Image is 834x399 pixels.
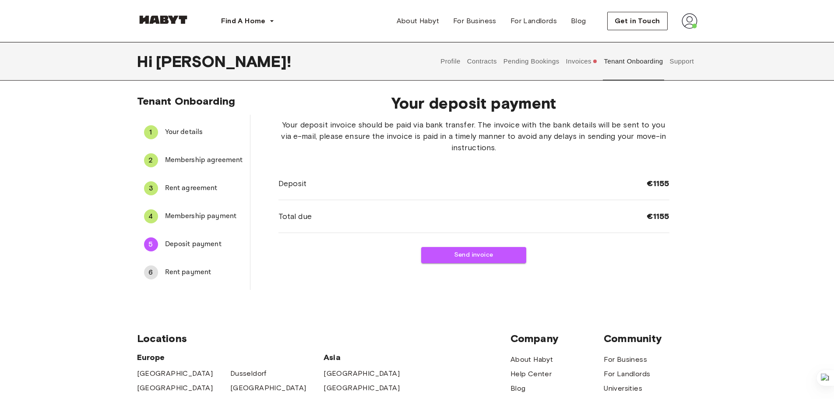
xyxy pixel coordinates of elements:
span: Asia [324,352,417,363]
img: Habyt [137,15,190,24]
a: About Habyt [510,354,553,365]
span: About Habyt [397,16,439,26]
button: Contracts [466,42,498,81]
span: €1155 [647,211,669,222]
span: Your details [165,127,243,138]
button: Profile [440,42,462,81]
button: Pending Bookings [502,42,560,81]
a: Dusseldorf [230,368,267,379]
span: For Landlords [510,16,557,26]
span: Europe [137,352,324,363]
a: About Habyt [390,12,446,30]
a: Help Center [510,369,552,379]
button: Invoices [565,42,598,81]
a: For Landlords [604,369,650,379]
div: user profile tabs [437,42,697,81]
span: Rent payment [165,267,243,278]
span: Deposit payment [165,239,243,250]
div: 2 [144,153,158,167]
div: 6Rent payment [137,262,250,283]
span: Community [604,332,697,345]
button: Tenant Onboarding [603,42,664,81]
div: 3 [144,181,158,195]
a: Blog [510,383,526,394]
a: [GEOGRAPHIC_DATA] [324,383,400,393]
div: 1Your details [137,122,250,143]
button: Support [669,42,695,81]
button: Find A Home [214,12,282,30]
span: €1155 [647,178,669,189]
span: Rent agreement [165,183,243,194]
div: 4Membership payment [137,206,250,227]
div: 4 [144,209,158,223]
span: Your deposit payment [278,94,669,112]
span: Company [510,332,604,345]
span: Deposit [278,178,307,189]
span: Membership agreement [165,155,243,166]
span: [PERSON_NAME] ! [156,52,291,71]
span: Blog [571,16,586,26]
div: 5 [144,237,158,251]
span: Membership payment [165,211,243,222]
div: 5Deposit payment [137,234,250,255]
button: Send invoice [421,247,526,263]
img: avatar [682,13,697,29]
span: Tenant Onboarding [137,95,236,107]
span: Find A Home [221,16,266,26]
span: Hi [137,52,156,71]
a: For Business [604,354,647,365]
a: Blog [564,12,593,30]
span: Total due [278,211,312,222]
span: Get in Touch [615,16,660,26]
a: [GEOGRAPHIC_DATA] [230,383,306,393]
button: Get in Touch [607,12,668,30]
div: 1 [144,125,158,139]
div: 3Rent agreement [137,178,250,199]
div: 2Membership agreement [137,150,250,171]
span: Your deposit invoice should be paid via bank transfer. The invoice with the bank details will be ... [278,119,669,153]
div: 6 [144,265,158,279]
a: [GEOGRAPHIC_DATA] [324,368,400,379]
span: Locations [137,332,510,345]
a: Universities [604,383,642,394]
a: [GEOGRAPHIC_DATA] [137,383,213,393]
a: For Business [446,12,503,30]
span: For Business [453,16,496,26]
a: For Landlords [503,12,564,30]
a: [GEOGRAPHIC_DATA] [137,368,213,379]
